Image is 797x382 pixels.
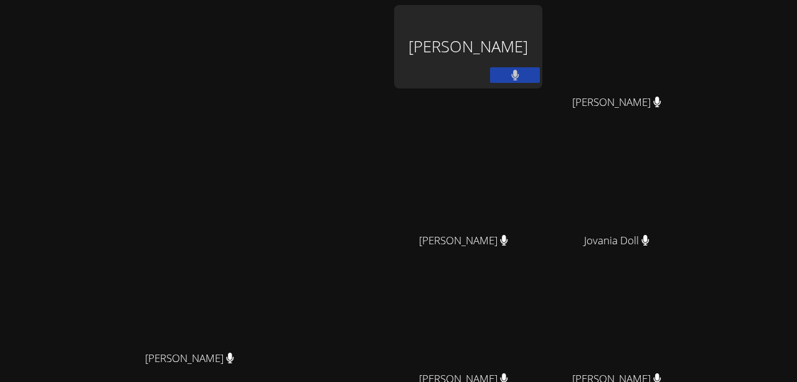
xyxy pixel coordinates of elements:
[572,93,661,112] span: [PERSON_NAME]
[419,232,508,250] span: [PERSON_NAME]
[145,350,234,368] span: [PERSON_NAME]
[394,5,542,88] div: [PERSON_NAME]
[584,232,649,250] span: Jovania Doll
